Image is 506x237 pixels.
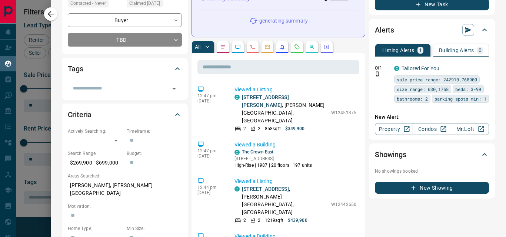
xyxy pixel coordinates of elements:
[68,203,182,210] p: Motivation:
[258,217,260,224] p: 2
[197,185,223,190] p: 12:44 pm
[220,44,226,50] svg: Notes
[394,66,399,71] div: condos.ca
[127,150,182,157] p: Budget:
[294,44,300,50] svg: Requests
[234,186,240,192] div: condos.ca
[451,123,489,135] a: Mr.Loft
[243,125,246,132] p: 2
[242,94,289,108] a: [STREET_ADDRESS][PERSON_NAME]
[234,86,356,94] p: Viewed a Listing
[68,128,123,135] p: Actively Searching:
[243,217,246,224] p: 2
[375,21,489,39] div: Alerts
[197,148,223,153] p: 12:47 pm
[242,185,327,216] p: , [PERSON_NAME][GEOGRAPHIC_DATA], [GEOGRAPHIC_DATA]
[397,76,477,83] span: sale price range: 242910,768900
[234,162,312,169] p: High-Rise | 1987 | 20 floors | 197 units
[259,17,308,25] p: generating summary
[375,146,489,163] div: Showings
[242,149,274,155] a: The Crown East
[197,93,223,98] p: 12:47 pm
[324,44,330,50] svg: Agent Actions
[242,186,289,192] a: [STREET_ADDRESS]
[68,109,92,121] h2: Criteria
[197,98,223,104] p: [DATE]
[68,60,182,78] div: Tags
[265,125,281,132] p: 858 sqft
[309,44,315,50] svg: Opportunities
[169,84,179,94] button: Open
[375,168,489,175] p: No showings booked
[375,71,380,77] svg: Push Notification Only
[127,225,182,232] p: Min Size:
[68,225,123,232] p: Home Type:
[402,65,439,71] a: Tailored For You
[197,190,223,195] p: [DATE]
[288,217,307,224] p: $439,900
[382,48,415,53] p: Listing Alerts
[375,123,413,135] a: Property
[264,44,270,50] svg: Emails
[68,63,83,75] h2: Tags
[455,85,481,93] span: beds: 3-99
[439,48,474,53] p: Building Alerts
[375,113,489,121] p: New Alert:
[68,106,182,123] div: Criteria
[375,149,406,160] h2: Showings
[68,150,123,157] p: Search Range:
[419,48,422,53] p: 1
[68,157,123,169] p: $269,900 - $699,000
[68,13,182,27] div: Buyer
[265,217,283,224] p: 1219 sqft
[68,179,182,199] p: [PERSON_NAME], [PERSON_NAME][GEOGRAPHIC_DATA]
[127,128,182,135] p: Timeframe:
[235,44,241,50] svg: Lead Browsing Activity
[250,44,256,50] svg: Calls
[279,44,285,50] svg: Listing Alerts
[331,201,356,208] p: W12442650
[435,95,486,102] span: parking spots min: 1
[397,85,449,93] span: size range: 630,1758
[285,125,305,132] p: $349,900
[375,65,390,71] p: Off
[413,123,451,135] a: Condos
[197,153,223,159] p: [DATE]
[68,33,182,47] div: TBD
[331,109,356,116] p: W12451375
[258,125,260,132] p: 2
[242,94,327,125] p: , [PERSON_NAME][GEOGRAPHIC_DATA], [GEOGRAPHIC_DATA]
[68,173,182,179] p: Areas Searched:
[479,48,482,53] p: 0
[234,95,240,100] div: condos.ca
[375,24,394,36] h2: Alerts
[195,44,201,50] p: All
[234,177,356,185] p: Viewed a Listing
[234,141,356,149] p: Viewed a Building
[234,150,240,155] div: condos.ca
[397,95,428,102] span: bathrooms: 2
[375,182,489,194] button: New Showing
[234,155,312,162] p: [STREET_ADDRESS]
